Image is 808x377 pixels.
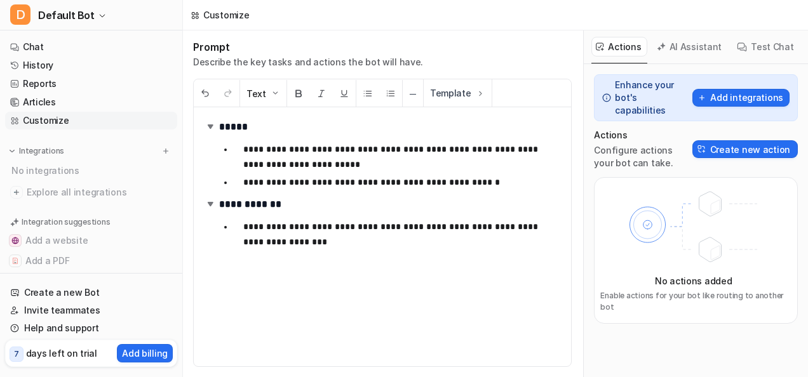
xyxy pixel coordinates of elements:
button: Actions [591,37,647,56]
img: Create action [697,145,706,154]
p: Enhance your bot's capabilities [615,79,689,117]
a: Create a new Bot [5,284,177,301]
img: Dropdown Down Arrow [270,88,280,98]
a: Articles [5,93,177,111]
button: Add a PDFAdd a PDF [5,251,177,271]
a: Reports [5,75,177,93]
a: Explore all integrations [5,183,177,201]
a: Customize [5,112,177,129]
img: Add a PDF [11,257,19,265]
img: Add a website [11,237,19,244]
p: Integrations [19,146,64,156]
button: Template [424,79,492,107]
a: Chat [5,38,177,56]
span: Default Bot [38,6,95,24]
img: Underline [339,88,349,98]
button: Ordered List [379,80,402,107]
p: Actions [594,129,692,142]
span: Explore all integrations [27,182,172,202]
button: Test Chat [732,37,799,56]
img: Bold [293,88,304,98]
button: Text [240,80,286,107]
h1: Prompt [193,41,423,53]
img: expand-arrow.svg [204,197,217,210]
button: Redo [217,80,239,107]
img: explore all integrations [10,186,23,199]
img: menu_add.svg [161,147,170,155]
p: Integration suggestions [22,216,110,228]
img: Redo [223,88,233,98]
img: Unordered List [363,88,373,98]
button: Create new action [692,140,798,158]
a: Invite teammates [5,301,177,319]
p: Describe the key tasks and actions the bot will have. [193,56,423,69]
button: Unordered List [356,80,379,107]
button: Undo [194,80,217,107]
img: Ordered List [386,88,396,98]
button: Italic [310,80,333,107]
a: Help and support [5,319,177,337]
p: Enable actions for your bot like routing to another bot [600,290,786,313]
p: 7 [14,348,19,360]
p: No actions added [655,274,732,288]
a: History [5,56,177,74]
span: D [10,4,30,25]
button: Add billing [117,344,173,362]
button: Add a Google Doc [5,271,177,291]
p: Add billing [122,347,168,360]
button: Integrations [5,145,68,157]
button: Bold [287,80,310,107]
img: Undo [200,88,210,98]
button: Add a websiteAdd a website [5,230,177,251]
div: No integrations [8,160,177,181]
button: ─ [403,80,423,107]
img: Template [475,88,485,98]
p: Configure actions your bot can take. [594,144,692,169]
button: Add integrations [692,89,790,107]
p: days left on trial [26,347,97,360]
img: expand menu [8,147,17,155]
img: expand-arrow.svg [204,120,217,133]
div: Customize [203,8,249,22]
img: Italic [316,88,327,98]
button: Underline [333,80,356,107]
button: AI Assistant [652,37,728,56]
